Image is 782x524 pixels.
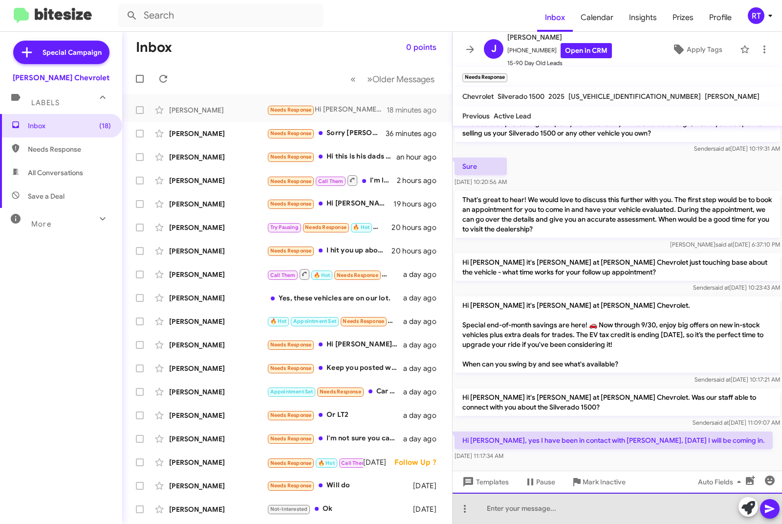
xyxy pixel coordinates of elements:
span: Needs Response [270,482,312,489]
div: [DATE] [363,457,394,467]
div: [PERSON_NAME] [169,410,267,420]
div: a day ago [403,270,444,279]
div: 18 minutes ago [387,105,444,115]
div: [DATE] [413,504,444,514]
span: [US_VEHICLE_IDENTIFICATION_NUMBER] [568,92,701,101]
div: Inbound Call [267,456,363,468]
div: Keep you posted when we are ready [267,363,403,374]
button: 0 points [398,39,444,56]
span: Needs Response [270,412,312,418]
div: [PERSON_NAME] [169,129,267,138]
span: Auto Fields [698,473,745,491]
div: Car payments are outrageously high and I'm not interested in high car payments because I have bad... [267,386,403,397]
div: RT [748,7,764,24]
span: More [31,220,51,228]
div: I'm not sure you can help. I'm trying to turn in my lease, I'm way over on my miles. But I don't ... [267,433,403,444]
button: Pause [517,473,563,491]
span: [PERSON_NAME] [705,92,760,101]
span: [PHONE_NUMBER] [507,43,612,58]
span: 0 points [406,39,436,56]
div: I got my truck! [267,316,403,327]
span: (18) [99,121,111,131]
a: Prizes [665,3,701,32]
button: Next [361,69,440,89]
span: [DATE] 11:17:34 AM [455,452,503,459]
div: 20 hours ago [391,246,444,256]
div: a day ago [403,317,444,326]
span: Call Them [270,272,296,278]
span: J [491,41,497,57]
span: Needs Response [270,435,312,442]
span: Save a Deal [28,191,65,201]
span: said at [713,145,730,152]
span: 🔥 Hot [314,272,330,278]
span: said at [716,241,733,248]
div: Will do [267,480,413,491]
small: Needs Response [462,73,507,82]
div: Follow Up ? [394,457,444,467]
span: Needs Response [270,460,312,466]
div: 36 minutes ago [386,129,444,138]
span: « [350,73,356,85]
span: said at [712,284,729,291]
nav: Page navigation example [345,69,440,89]
div: Ok [267,503,413,515]
div: Hi [PERSON_NAME], yes I have been in contact with [PERSON_NAME], [DATE] I will be coming in. [267,104,387,115]
span: Appointment Set [293,318,336,324]
div: [PERSON_NAME] [169,340,267,350]
div: a day ago [403,364,444,373]
div: [PERSON_NAME] [169,176,267,185]
div: 20 hours ago [391,223,444,232]
span: Active Lead [494,112,531,120]
span: Inbox [28,121,111,131]
div: 2 hours ago [397,176,444,185]
span: Older Messages [372,74,434,85]
span: [PERSON_NAME] [DATE] 6:37:10 PM [670,241,780,248]
span: Needs Response [270,130,312,137]
div: Inbound Call [267,268,403,280]
span: Pause [536,473,555,491]
p: That's great to hear! We would love to discuss this further with you. The first step would be to ... [455,191,780,238]
span: Sender [DATE] 10:23:43 AM [693,284,780,291]
div: [PERSON_NAME] Chevrolet [13,73,109,83]
a: Calendar [573,3,621,32]
div: Hi this is his dads number. I'll check with him. [PERSON_NAME] is [DEMOGRAPHIC_DATA] and looking ... [267,151,396,162]
span: Previous [462,112,490,120]
span: [PERSON_NAME] [507,31,612,43]
p: Hi [PERSON_NAME], yes I have been in contact with [PERSON_NAME], [DATE] I will be coming in. [455,432,773,449]
a: Open in CRM [561,43,612,58]
div: an hour ago [396,152,444,162]
span: Sender [DATE] 10:19:31 AM [694,145,780,152]
span: Needs Response [270,154,312,160]
button: Previous [345,69,362,89]
span: Call Them [318,178,344,184]
span: 15-90 Day Old Leads [507,58,612,68]
span: Templates [460,473,509,491]
div: 19 hours ago [393,199,444,209]
span: Call Them [341,460,367,466]
span: Mark Inactive [583,473,626,491]
span: Apply Tags [687,41,722,58]
p: Hi [PERSON_NAME] it's [PERSON_NAME] at [PERSON_NAME] Chevrolet. Special end-of-month savings are ... [455,296,780,373]
span: Needs Response [270,248,312,254]
a: Profile [701,3,739,32]
a: Insights [621,3,665,32]
div: [PERSON_NAME] [169,387,267,397]
a: Inbox [537,3,573,32]
a: Special Campaign [13,41,109,64]
span: Needs Response [270,201,312,207]
span: Appointment Set [270,388,313,395]
div: [DATE] [413,481,444,491]
span: Needs Response [270,107,312,113]
div: a day ago [403,340,444,350]
span: Sender [DATE] 10:17:21 AM [695,376,780,383]
div: [PERSON_NAME] [169,293,267,303]
button: Auto Fields [690,473,753,491]
div: a day ago [403,410,444,420]
span: Needs Response [343,318,384,324]
span: Try Pausing [270,224,299,230]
